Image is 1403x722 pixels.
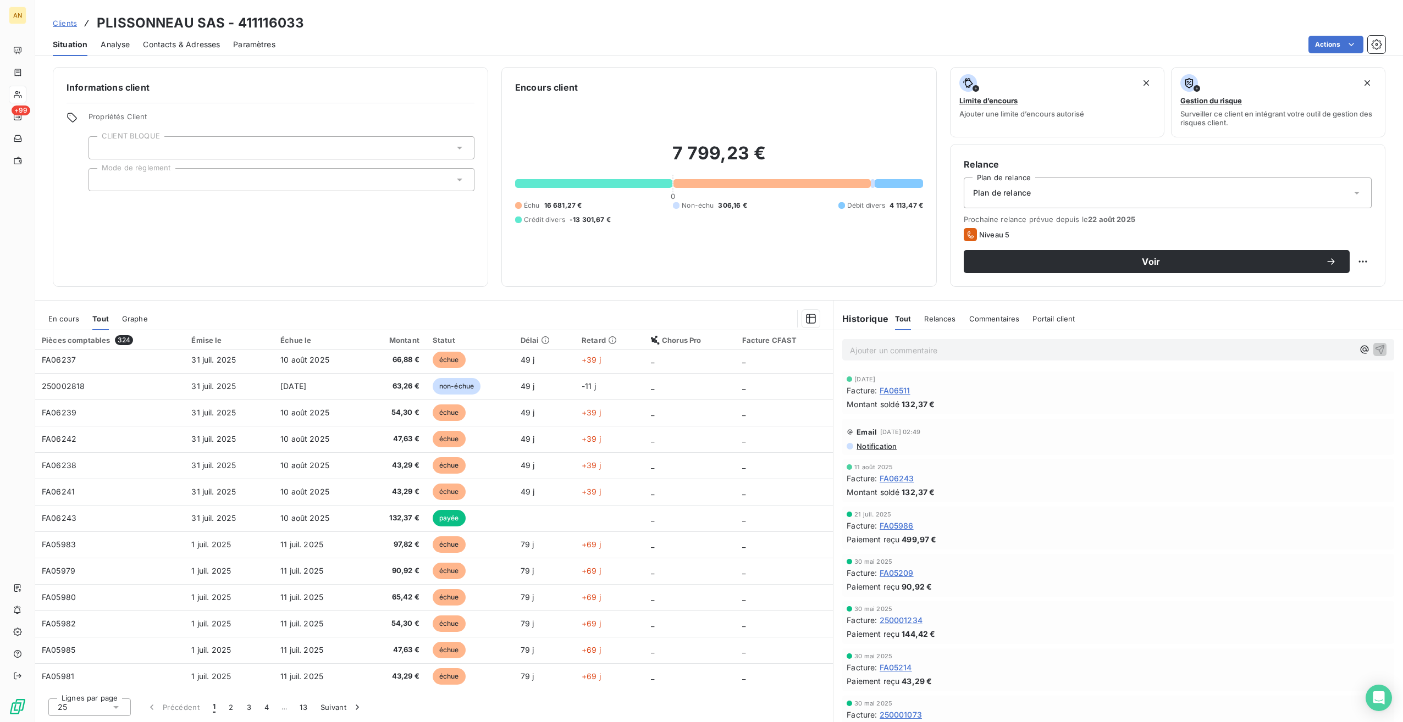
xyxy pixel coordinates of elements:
[89,112,474,127] span: Propriétés Client
[191,540,231,549] span: 1 juil. 2025
[42,619,76,628] span: FA05982
[191,355,236,364] span: 31 juil. 2025
[98,175,107,185] input: Ajouter une valeur
[964,215,1372,224] span: Prochaine relance prévue depuis le
[742,592,745,602] span: _
[521,460,535,470] span: 49 j
[742,671,745,681] span: _
[854,511,891,518] span: 21 juil. 2025
[369,645,419,656] span: 47,63 €
[524,215,565,225] span: Crédit divers
[191,381,236,391] span: 31 juil. 2025
[42,355,76,364] span: FA06237
[895,314,912,323] span: Tout
[582,408,601,417] span: +39 j
[433,615,466,632] span: échue
[1032,314,1075,323] span: Portail client
[847,486,899,498] span: Montant soldé
[902,581,932,592] span: 90,92 €
[854,558,892,565] span: 30 mai 2025
[314,696,369,719] button: Suivant
[742,487,745,496] span: _
[1180,109,1376,127] span: Surveiller ce client en intégrant votre outil de gestion des risques client.
[582,671,601,681] span: +69 j
[42,592,76,602] span: FA05980
[280,592,323,602] span: 11 juil. 2025
[718,201,747,210] span: 306,16 €
[53,39,87,50] span: Situation
[524,201,540,210] span: Échu
[582,619,601,628] span: +69 j
[1366,685,1392,711] div: Open Intercom Messenger
[369,513,419,524] span: 132,37 €
[582,592,601,602] span: +69 j
[651,645,654,654] span: _
[959,96,1018,105] span: Limite d’encours
[582,434,601,443] span: +39 j
[651,355,654,364] span: _
[369,434,419,445] span: 47,63 €
[191,336,267,345] div: Émise le
[280,434,329,443] span: 10 août 2025
[92,314,109,323] span: Tout
[847,201,886,210] span: Débit divers
[847,675,899,687] span: Paiement reçu
[42,671,74,681] span: FA05981
[521,336,568,345] div: Délai
[515,81,578,94] h6: Encours client
[651,592,654,602] span: _
[433,457,466,474] span: échue
[582,645,601,654] span: +69 j
[369,486,419,497] span: 43,29 €
[847,709,877,720] span: Facture :
[191,592,231,602] span: 1 juil. 2025
[880,520,914,531] span: FA05986
[140,696,206,719] button: Précédent
[964,250,1350,273] button: Voir
[67,81,474,94] h6: Informations client
[191,408,236,417] span: 31 juil. 2025
[880,429,920,435] span: [DATE] 02:49
[115,335,133,345] span: 324
[582,381,596,391] span: -11 j
[369,381,419,392] span: 63,26 €
[651,460,654,470] span: _
[742,566,745,575] span: _
[521,645,534,654] span: 79 j
[880,662,912,673] span: FA05214
[742,513,745,523] span: _
[280,408,329,417] span: 10 août 2025
[521,540,534,549] span: 79 j
[902,675,932,687] span: 43,29 €
[369,565,419,576] span: 90,92 €
[854,606,892,612] span: 30 mai 2025
[293,696,314,719] button: 13
[950,67,1164,137] button: Limite d’encoursAjouter une limite d’encours autorisé
[521,671,534,681] span: 79 j
[369,354,419,365] span: 66,88 €
[433,510,466,526] span: payée
[240,696,258,719] button: 3
[280,336,356,345] div: Échue le
[515,142,923,175] h2: 7 799,23 €
[651,619,654,628] span: _
[42,513,76,523] span: FA06243
[280,513,329,523] span: 10 août 2025
[969,314,1020,323] span: Commentaires
[854,653,892,659] span: 30 mai 2025
[280,487,329,496] span: 10 août 2025
[857,427,877,436] span: Email
[890,201,923,210] span: 4 113,47 €
[742,619,745,628] span: _
[206,696,222,719] button: 1
[902,628,935,640] span: 144,42 €
[902,534,936,545] span: 499,97 €
[742,540,745,549] span: _
[651,381,654,391] span: _
[280,381,306,391] span: [DATE]
[847,534,899,545] span: Paiement reçu
[742,408,745,417] span: _
[191,513,236,523] span: 31 juil. 2025
[433,404,466,421] span: échue
[847,520,877,531] span: Facture :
